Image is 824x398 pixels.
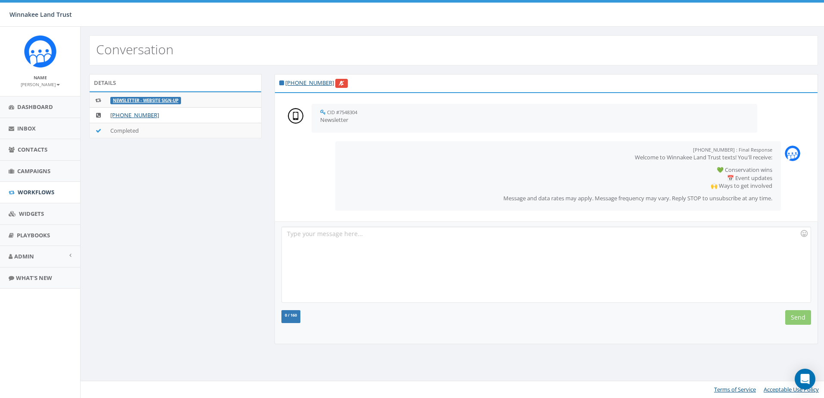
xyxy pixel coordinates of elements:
span: Winnakee Land Trust [9,10,72,19]
a: [PHONE_NUMBER] [110,111,159,119]
span: Dashboard [17,103,53,111]
a: Acceptable Use Policy [764,386,819,393]
span: What's New [16,274,52,282]
img: person-7663c4fa307d6c3c676fe4775fa3fa0625478a53031cd108274f5a685e757777.png [288,108,303,124]
p: Newsletter [320,116,749,124]
p: Welcome to Winnakee Land Trust texts! You'll receive: [344,153,772,162]
span: Contacts [18,146,47,153]
a: Newsletter - Website Sign-up [113,98,178,103]
a: Terms of Service [714,386,756,393]
small: [PHONE_NUMBER] : Final Response [693,146,772,153]
p: 💚 Conservation wins 📅 Event updates 🙌 Ways to get involved [344,166,772,190]
img: Rally_Corp_Icon.png [24,35,56,68]
a: [PHONE_NUMBER] [285,79,334,87]
small: [PERSON_NAME] [21,81,60,87]
div: Details [89,74,262,91]
i: This phone number is subscribed and will receive texts. [279,80,284,86]
h2: Conversation [96,42,174,56]
div: Open Intercom Messenger [795,369,815,389]
small: CID #7548304 [327,109,357,115]
span: Playbooks [17,231,50,239]
span: Workflows [18,188,54,196]
span: Widgets [19,210,44,218]
span: Campaigns [17,167,50,175]
span: Admin [14,252,34,260]
td: Completed [107,123,261,138]
span: 0 / 160 [285,313,297,318]
input: Send [785,310,811,325]
a: [PERSON_NAME] [21,80,60,88]
img: Rally_Corp_Icon.png [785,146,800,161]
p: Message and data rates may apply. Message frequency may vary. Reply STOP to unsubscribe at any time. [344,194,772,202]
div: Use the TAB key to insert emoji faster [799,228,809,239]
small: Name [34,75,47,81]
span: Inbox [17,124,36,132]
